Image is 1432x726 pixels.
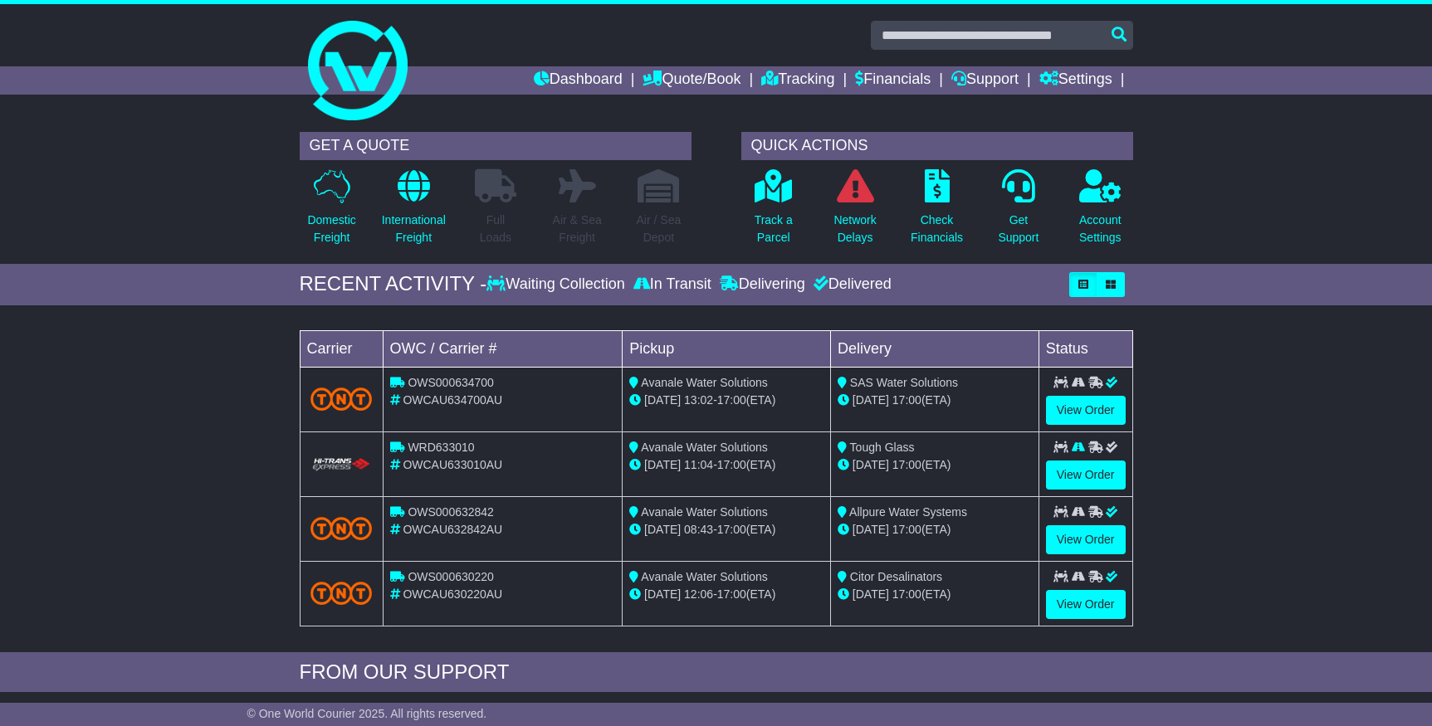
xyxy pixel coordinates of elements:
[849,505,967,519] span: Allpure Water Systems
[408,441,474,454] span: WRD633010
[643,66,740,95] a: Quote/Book
[381,168,447,256] a: InternationalFreight
[629,521,824,538] div: - (ETA)
[300,272,487,296] div: RECENT ACTIVITY -
[755,212,793,246] p: Track a Parcel
[850,570,942,583] span: Citor Desalinators
[1078,168,1122,256] a: AccountSettings
[830,330,1039,367] td: Delivery
[684,587,713,601] span: 12:06
[300,330,383,367] td: Carrier
[475,212,516,246] p: Full Loads
[644,393,681,407] span: [DATE]
[408,505,494,519] span: OWS000632842
[998,212,1039,246] p: Get Support
[838,392,1032,409] div: (ETA)
[997,168,1039,256] a: GetSupport
[403,587,502,601] span: OWCAU630220AU
[383,330,623,367] td: OWC / Carrier #
[1046,525,1126,554] a: View Order
[754,168,794,256] a: Track aParcel
[892,587,921,601] span: 17:00
[629,392,824,409] div: - (ETA)
[310,387,373,410] img: TNT_Domestic.png
[853,587,889,601] span: [DATE]
[892,523,921,536] span: 17:00
[644,458,681,471] span: [DATE]
[833,212,876,246] p: Network Delays
[629,456,824,474] div: - (ETA)
[684,458,713,471] span: 11:04
[717,587,746,601] span: 17:00
[629,586,824,603] div: - (ETA)
[300,660,1133,685] div: FROM OUR SUPPORT
[408,570,494,583] span: OWS000630220
[853,458,889,471] span: [DATE]
[641,505,768,519] span: Avanale Water Solutions
[838,456,1032,474] div: (ETA)
[310,457,373,473] img: HiTrans.png
[403,393,502,407] span: OWCAU634700AU
[838,521,1032,538] div: (ETA)
[486,275,628,294] div: Waiting Collection
[247,707,487,720] span: © One World Courier 2025. All rights reserved.
[1046,460,1126,490] a: View Order
[838,586,1032,603] div: (ETA)
[853,523,889,536] span: [DATE]
[892,458,921,471] span: 17:00
[892,393,921,407] span: 17:00
[911,212,963,246] p: Check Financials
[300,132,692,160] div: GET A QUOTE
[741,132,1133,160] div: QUICK ACTIONS
[641,376,768,389] span: Avanale Water Solutions
[637,212,682,246] p: Air / Sea Depot
[307,212,355,246] p: Domestic Freight
[1039,66,1112,95] a: Settings
[310,582,373,604] img: TNT_Domestic.png
[850,376,958,389] span: SAS Water Solutions
[809,275,892,294] div: Delivered
[761,66,834,95] a: Tracking
[1046,590,1126,619] a: View Order
[1046,396,1126,425] a: View Order
[717,393,746,407] span: 17:00
[1079,212,1122,246] p: Account Settings
[310,517,373,539] img: TNT_Domestic.png
[644,523,681,536] span: [DATE]
[629,275,716,294] div: In Transit
[850,441,915,454] span: Tough Glass
[306,168,356,256] a: DomesticFreight
[855,66,931,95] a: Financials
[716,275,809,294] div: Delivering
[403,523,502,536] span: OWCAU632842AU
[684,393,713,407] span: 13:02
[644,587,681,601] span: [DATE]
[717,523,746,536] span: 17:00
[1039,330,1132,367] td: Status
[684,523,713,536] span: 08:43
[951,66,1019,95] a: Support
[853,393,889,407] span: [DATE]
[641,570,768,583] span: Avanale Water Solutions
[408,376,494,389] span: OWS000634700
[382,212,446,246] p: International Freight
[534,66,623,95] a: Dashboard
[623,330,831,367] td: Pickup
[403,458,502,471] span: OWCAU633010AU
[641,441,768,454] span: Avanale Water Solutions
[833,168,877,256] a: NetworkDelays
[717,458,746,471] span: 17:00
[910,168,964,256] a: CheckFinancials
[553,212,602,246] p: Air & Sea Freight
